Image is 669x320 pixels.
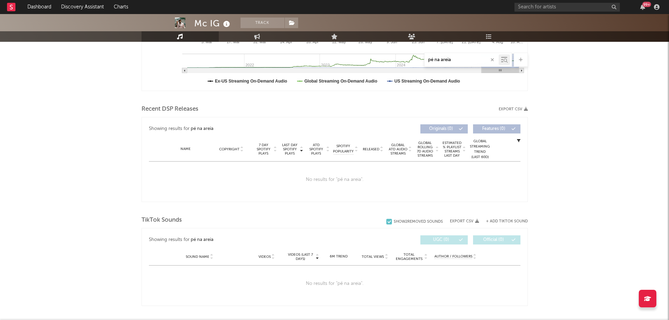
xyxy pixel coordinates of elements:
text: 26. May [358,40,372,44]
span: Copyright [219,147,240,151]
span: Sound Name [186,255,209,259]
span: Global ATD Audio Streams [388,143,408,156]
button: UGC(0) [420,235,468,244]
text: 23. Jun [412,40,424,44]
input: Search for artists [514,3,620,12]
button: Features(0) [473,124,520,133]
span: 7 Day Spotify Plays [254,143,273,156]
span: TikTok Sounds [142,216,182,224]
text: 4. Aug [492,40,503,44]
button: Export CSV [450,219,479,223]
span: Last Day Spotify Plays [281,143,299,156]
div: Showing results for [149,124,335,133]
text: 14. Apr [280,40,292,44]
div: 6M Trend [322,254,355,259]
button: Originals(0) [420,124,468,133]
text: Global Streaming On-Demand Audio [304,79,377,84]
text: Ex-US Streaming On-Demand Audio [215,79,287,84]
span: Recent DSP Releases [142,105,198,113]
span: Author / Followers [434,254,472,259]
span: Released [363,147,379,151]
text: 9. Jun [386,40,397,44]
text: 17. Mar [227,40,240,44]
span: ATD Spotify Plays [307,143,326,156]
button: 99+ [640,4,645,10]
text: 28. Apr [306,40,319,44]
button: Export CSV [499,107,528,111]
text: 3. Mar [201,40,212,44]
div: pé na areia [191,236,214,244]
div: Name [163,146,209,152]
div: Mc IG [194,18,232,29]
div: No results for " pé na areia ". [149,266,520,302]
input: Search by song name or URL [425,57,499,63]
div: No results for " pé na areia ". [149,162,520,198]
span: Total Engagements [395,253,423,261]
text: 31. Mar [253,40,266,44]
span: Spotify Popularity [333,144,354,154]
text: 21. [DATE] [461,40,480,44]
span: Global Rolling 7D Audio Streams [415,141,435,158]
span: Originals ( 0 ) [425,127,457,131]
text: 12. May [332,40,346,44]
div: 99 + [642,2,651,7]
div: pé na areia [191,125,214,133]
span: Total Views [362,255,384,259]
span: Features ( 0 ) [478,127,510,131]
div: Show 2 Removed Sounds [394,220,443,224]
text: 7. [DATE] [436,40,453,44]
div: Global Streaming Trend (Last 60D) [470,139,491,160]
span: Videos [258,255,271,259]
button: Track [241,18,284,28]
div: Showing results for [149,235,335,244]
text: 18. A… [510,40,523,44]
span: Estimated % Playlist Streams Last Day [442,141,462,158]
span: UGC ( 0 ) [425,238,457,242]
text: US Streaming On-Demand Audio [394,79,460,84]
button: + Add TikTok Sound [486,220,528,223]
span: Official ( 0 ) [478,238,510,242]
button: Official(0) [473,235,520,244]
span: Videos (last 7 days) [286,253,315,261]
button: + Add TikTok Sound [479,220,528,223]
